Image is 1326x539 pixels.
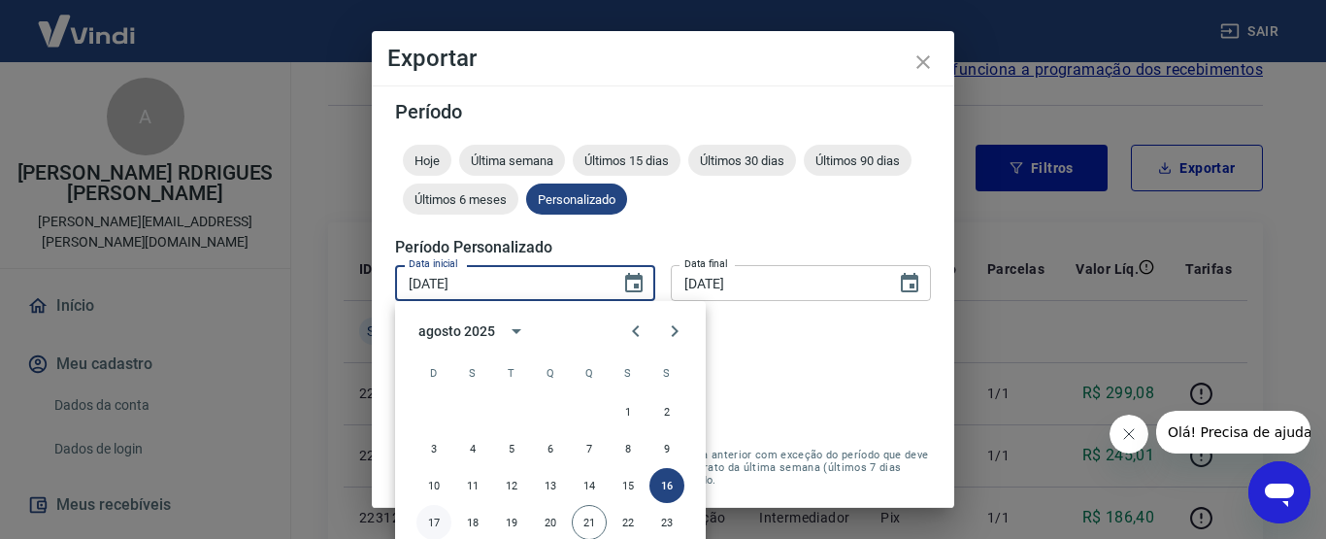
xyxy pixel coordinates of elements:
[416,354,451,392] span: domingo
[572,468,607,503] button: 14
[573,145,680,176] div: Últimos 15 dias
[403,145,451,176] div: Hoje
[611,431,646,466] button: 8
[684,256,728,271] label: Data final
[403,153,451,168] span: Hoje
[688,145,796,176] div: Últimos 30 dias
[671,265,882,301] input: DD/MM/YYYY
[387,47,939,70] h4: Exportar
[611,354,646,392] span: sexta-feira
[494,468,529,503] button: 12
[611,468,646,503] button: 15
[804,153,912,168] span: Últimos 90 dias
[649,468,684,503] button: 16
[804,145,912,176] div: Últimos 90 dias
[1156,411,1310,454] iframe: Mensagem da empresa
[395,238,931,257] h5: Período Personalizado
[526,192,627,207] span: Personalizado
[395,102,931,121] h5: Período
[655,312,694,351] button: Next month
[455,431,490,466] button: 4
[416,431,451,466] button: 3
[573,153,680,168] span: Últimos 15 dias
[494,431,529,466] button: 5
[533,431,568,466] button: 6
[12,14,163,29] span: Olá! Precisa de ajuda?
[900,39,946,85] button: close
[649,354,684,392] span: sábado
[455,468,490,503] button: 11
[890,264,929,303] button: Choose date, selected date is 16 de ago de 2025
[649,394,684,429] button: 2
[459,153,565,168] span: Última semana
[688,153,796,168] span: Últimos 30 dias
[533,468,568,503] button: 13
[572,354,607,392] span: quinta-feira
[395,265,607,301] input: DD/MM/YYYY
[403,192,518,207] span: Últimos 6 meses
[611,394,646,429] button: 1
[1110,415,1148,454] iframe: Fechar mensagem
[533,354,568,392] span: quarta-feira
[403,184,518,215] div: Últimos 6 meses
[409,256,458,271] label: Data inicial
[1248,461,1310,523] iframe: Botão para abrir a janela de mensagens
[500,315,533,348] button: calendar view is open, switch to year view
[572,431,607,466] button: 7
[616,312,655,351] button: Previous month
[614,264,653,303] button: Choose date, selected date is 16 de ago de 2025
[416,468,451,503] button: 10
[649,431,684,466] button: 9
[526,184,627,215] div: Personalizado
[494,354,529,392] span: terça-feira
[418,321,494,342] div: agosto 2025
[459,145,565,176] div: Última semana
[455,354,490,392] span: segunda-feira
